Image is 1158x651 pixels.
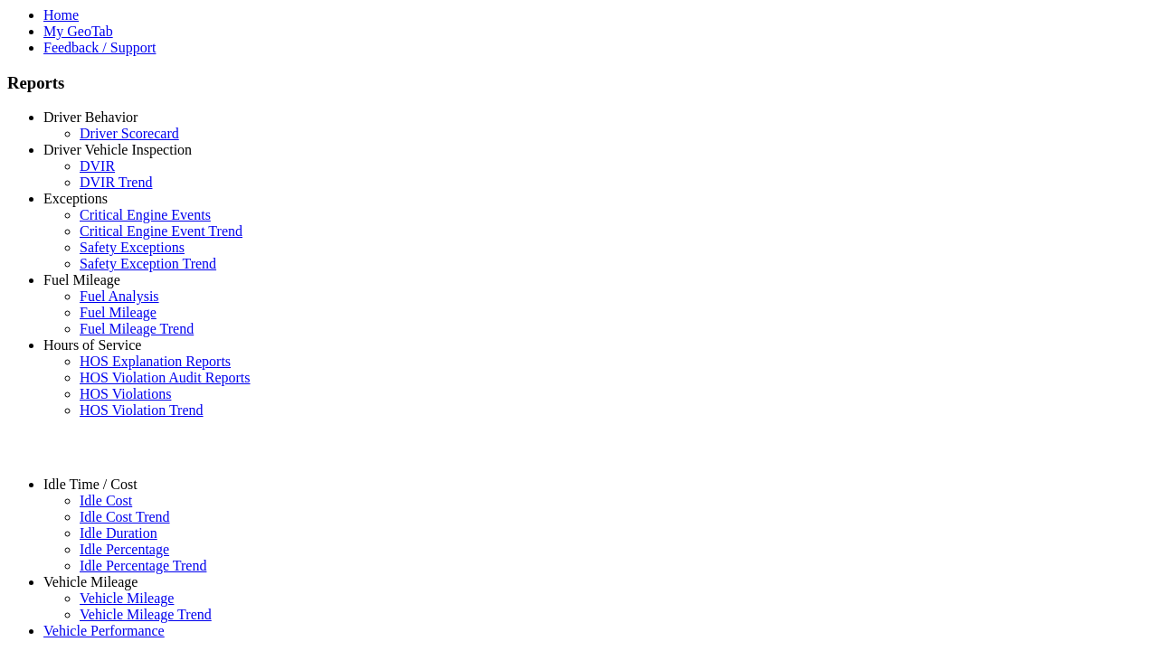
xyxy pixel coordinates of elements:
a: Idle Time / Cost [43,476,138,492]
a: Critical Engine Event Trend [80,223,242,239]
a: Fuel Mileage Trend [80,321,194,336]
a: HOS Violation Audit Reports [80,370,251,385]
a: Fuel Mileage [80,305,157,320]
a: Fuel Analysis [80,288,159,304]
a: Safety Exception Trend [80,256,216,271]
a: HOS Explanation Reports [80,354,231,369]
a: Idle Percentage Trend [80,558,206,573]
a: Hours of Service [43,337,141,353]
a: Safety Exceptions [80,240,185,255]
h3: Reports [7,73,1151,93]
a: Idle Duration [80,525,157,541]
a: Critical Engine Events [80,207,211,222]
a: DVIR Trend [80,175,152,190]
a: Driver Vehicle Inspection [43,142,192,157]
a: Vehicle Mileage [43,574,138,590]
a: My GeoTab [43,24,113,39]
a: Idle Cost Trend [80,509,170,524]
a: Vehicle Mileage [80,590,174,606]
a: Home [43,7,79,23]
a: HOS Violation Trend [80,402,204,418]
a: Vehicle Mileage Trend [80,607,212,622]
a: Vehicle Performance [43,623,165,638]
a: Idle Percentage [80,542,169,557]
a: DVIR [80,158,115,174]
a: Feedback / Support [43,40,156,55]
a: Idle Cost [80,493,132,508]
a: Fuel Mileage [43,272,120,288]
a: Exceptions [43,191,108,206]
a: Driver Scorecard [80,126,179,141]
a: Driver Behavior [43,109,138,125]
a: HOS Violations [80,386,171,401]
